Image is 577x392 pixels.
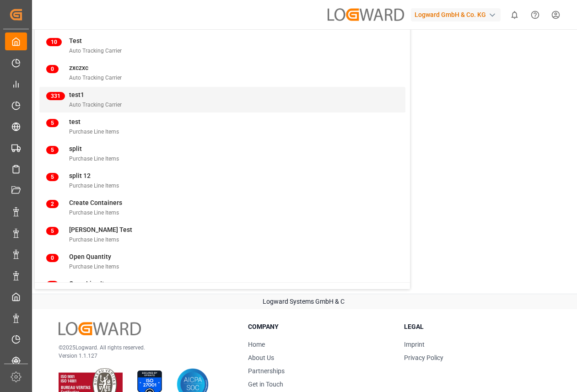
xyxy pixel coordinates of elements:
p: Version 1.1.127 [59,352,225,360]
a: 0zxczxcAuto Tracking Carrier [46,63,399,82]
h3: Company [248,322,393,332]
button: show 0 new notifications [504,5,525,25]
a: 5testPurchase Line Items [46,117,399,136]
a: Privacy Policy [404,354,443,361]
a: Home [248,341,265,348]
span: 331 [46,92,65,100]
span: Test [69,37,82,44]
span: Auto Tracking Carrier [69,75,122,81]
div: Logward Systems GmbH & C [30,294,577,309]
span: Purchase Line Items [69,209,119,216]
span: Auto Tracking Carrier [69,102,122,108]
a: Partnerships [248,367,285,375]
img: Logward_spacing_grey.png_1685354854.png [328,8,404,21]
a: Imprint [404,341,425,348]
span: Create Containers [69,199,122,206]
span: Open Line Items [69,280,117,287]
a: About Us [248,354,274,361]
a: Get in Touch [248,381,283,388]
span: Purchase Line Items [69,236,119,243]
span: 5 [46,146,59,154]
span: Purchase Line Items [69,263,119,270]
div: Logward GmbH & Co. KG [411,8,501,21]
h3: Legal [404,322,549,332]
button: Logward GmbH & Co. KG [411,6,504,23]
span: zxczxc [69,64,88,71]
a: 0Open Line Items [46,279,399,298]
span: Purchase Line Items [69,129,119,135]
a: 5[PERSON_NAME] TestPurchase Line Items [46,225,399,244]
span: Auto Tracking Carrier [69,48,122,54]
span: 10 [46,38,62,46]
span: 0 [46,281,59,289]
a: 331test1Auto Tracking Carrier [46,90,399,109]
span: 5 [46,119,59,127]
span: Open Quantity [69,253,111,260]
img: Logward Logo [59,322,141,335]
span: Purchase Line Items [69,183,119,189]
a: 2Create ContainersPurchase Line Items [46,198,399,217]
span: split [69,145,82,152]
button: Help Center [525,5,545,25]
span: 5 [46,227,59,235]
span: split 12 [69,172,91,179]
p: © 2025 Logward. All rights reserved. [59,344,225,352]
span: test1 [69,91,84,98]
span: Purchase Line Items [69,156,119,162]
a: 5split 12Purchase Line Items [46,171,399,190]
a: 10TestAuto Tracking Carrier [46,36,399,55]
span: [PERSON_NAME] Test [69,226,132,233]
span: 0 [46,254,59,262]
span: 0 [46,65,59,73]
span: test [69,118,81,125]
span: 5 [46,173,59,181]
a: 0Open QuantityPurchase Line Items [46,252,399,271]
span: 2 [46,200,59,208]
a: 5splitPurchase Line Items [46,144,399,163]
